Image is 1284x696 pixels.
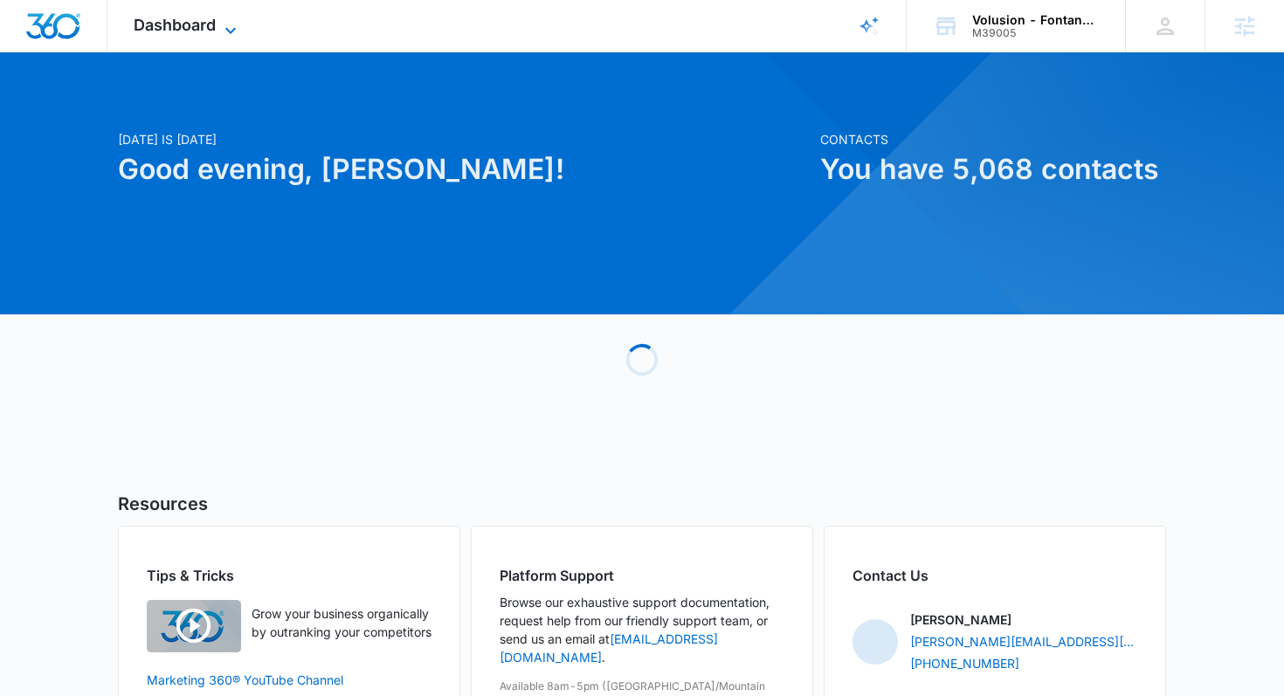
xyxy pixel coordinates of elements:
[972,13,1100,27] div: account name
[252,604,431,641] p: Grow your business organically by outranking your competitors
[972,27,1100,39] div: account id
[147,600,241,652] img: Quick Overview Video
[147,565,431,586] h2: Tips & Tricks
[118,148,810,190] h1: Good evening, [PERSON_NAME]!
[147,671,431,689] a: Marketing 360® YouTube Channel
[910,610,1011,629] p: [PERSON_NAME]
[500,565,784,586] h2: Platform Support
[118,130,810,148] p: [DATE] is [DATE]
[118,491,1166,517] h5: Resources
[853,619,898,665] img: Sarah Gluchacki
[910,632,1137,651] a: [PERSON_NAME][EMAIL_ADDRESS][PERSON_NAME][DOMAIN_NAME]
[134,16,216,34] span: Dashboard
[910,654,1019,672] a: [PHONE_NUMBER]
[500,593,784,666] p: Browse our exhaustive support documentation, request help from our friendly support team, or send...
[820,130,1166,148] p: Contacts
[820,148,1166,190] h1: You have 5,068 contacts
[853,565,1137,586] h2: Contact Us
